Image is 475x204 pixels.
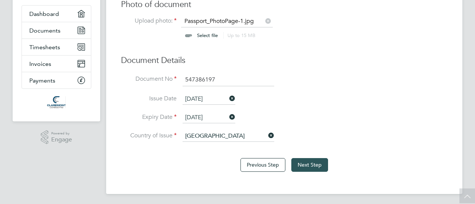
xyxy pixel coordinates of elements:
[47,96,65,108] img: claremontconsulting1-logo-retina.png
[29,60,51,67] span: Invoices
[22,56,91,72] a: Invoices
[29,27,60,34] span: Documents
[183,94,235,105] input: Select one
[121,75,177,83] label: Document No
[22,96,91,108] a: Go to home page
[183,131,274,142] input: Search for...
[22,72,91,88] a: Payments
[29,44,60,51] span: Timesheets
[121,113,177,121] label: Expiry Date
[240,158,285,171] button: Previous Step
[291,158,328,171] button: Next Step
[29,77,55,84] span: Payments
[121,17,177,25] label: Upload photo:
[51,130,72,137] span: Powered by
[29,10,59,17] span: Dashboard
[121,95,177,103] label: Issue Date
[121,55,448,66] h3: Document Details
[121,132,177,140] label: Country of Issue
[41,130,72,144] a: Powered byEngage
[183,112,235,123] input: Select one
[22,39,91,55] a: Timesheets
[22,6,91,22] a: Dashboard
[51,137,72,143] span: Engage
[22,22,91,39] a: Documents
